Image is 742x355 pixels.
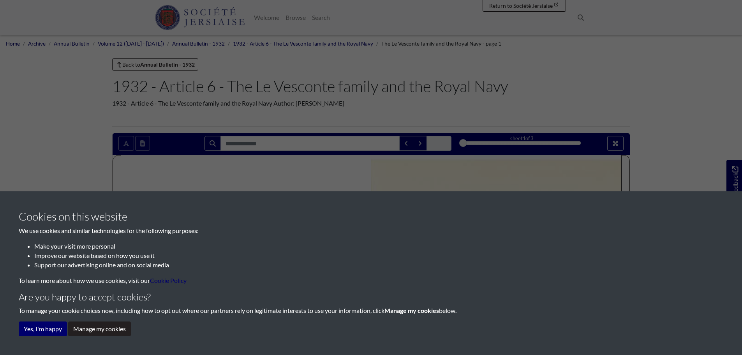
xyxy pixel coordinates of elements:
li: Improve our website based on how you use it [34,251,723,260]
h3: Cookies on this website [19,210,723,223]
p: We use cookies and similar technologies for the following purposes: [19,226,723,235]
button: Yes, I'm happy [19,321,67,336]
h4: Are you happy to accept cookies? [19,291,723,303]
a: learn more about cookies [150,277,187,284]
li: Support our advertising online and on social media [34,260,723,270]
p: To manage your cookie choices now, including how to opt out where our partners rely on legitimate... [19,306,723,315]
p: To learn more about how we use cookies, visit our [19,276,723,285]
strong: Manage my cookies [384,307,439,314]
li: Make your visit more personal [34,242,723,251]
button: Manage my cookies [68,321,131,336]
